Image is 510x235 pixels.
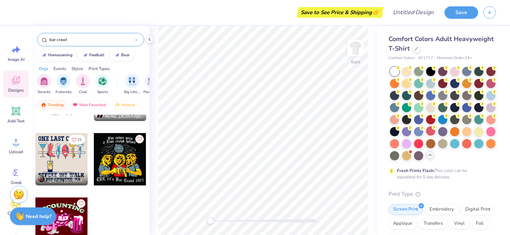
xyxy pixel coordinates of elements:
[95,74,109,95] button: filter button
[389,190,496,198] div: Print Type
[124,74,140,95] div: filter for Big Little Reveal
[425,204,459,215] div: Embroidery
[207,217,214,224] div: Accessibility label
[11,180,22,185] span: Greek
[351,59,360,65] div: Back
[40,77,48,85] img: Sorority Image
[39,65,48,72] div: Orgs
[72,102,78,107] img: most_fav.gif
[124,74,140,95] button: filter button
[48,53,73,57] div: homecoming
[37,50,76,61] button: homecoming
[444,6,478,19] button: Save
[69,101,109,109] div: Most Favorited
[37,74,51,95] div: filter for Sorority
[8,87,24,93] span: Designs
[78,50,108,61] button: football
[110,50,133,61] button: bear
[299,7,382,18] div: Save to See Price & Shipping
[38,101,67,109] div: Trending
[105,114,143,120] span: Phi Mu, [US_STATE][GEOGRAPHIC_DATA]
[53,65,66,72] div: Events
[89,65,110,72] div: Print Types
[59,77,67,85] img: Fraternity Image
[389,218,417,229] div: Applique
[389,204,423,215] div: Screen Print
[111,101,138,109] div: Newest
[37,74,51,95] button: filter button
[114,53,120,57] img: trend_line.gif
[397,168,435,173] strong: Fresh Prints Flash:
[78,138,82,142] span: 21
[148,77,156,85] img: Parent's Weekend Image
[76,74,90,95] button: filter button
[121,53,130,57] div: bear
[79,77,87,85] img: Club Image
[68,135,85,144] button: Like
[56,90,72,95] span: Fraternity
[89,53,104,57] div: football
[128,77,136,85] img: Big Little Reveal Image
[348,41,363,55] img: Back
[56,74,72,95] div: filter for Fraternity
[419,218,447,229] div: Transfers
[418,55,433,61] span: # C1717
[143,74,160,95] button: filter button
[372,8,380,16] span: 👉
[77,199,85,208] button: Like
[72,65,83,72] div: Styles
[397,167,484,180] div: This color can be expedited for 5 day delivery.
[56,74,72,95] button: filter button
[389,35,494,53] span: Comfort Colors Adult Heavyweight T-Shirt
[95,74,109,95] div: filter for Sports
[135,135,144,143] button: Like
[124,90,140,95] span: Big Little Reveal
[49,36,135,43] input: Try "Alpha"
[9,149,23,155] span: Upload
[143,90,160,95] span: Parent's Weekend
[461,204,495,215] div: Digital Print
[471,218,488,229] div: Foil
[4,211,28,222] span: Clipart & logos
[7,118,24,124] span: Add Text
[47,173,76,178] span: [PERSON_NAME]
[449,218,469,229] div: Vinyl
[97,90,108,95] span: Sports
[47,179,85,184] span: Alpha Phi, [GEOGRAPHIC_DATA][PERSON_NAME]
[143,74,160,95] div: filter for Parent's Weekend
[114,102,120,107] img: newest.gif
[41,53,47,57] img: trend_line.gif
[82,53,88,57] img: trend_line.gif
[38,90,51,95] span: Sorority
[8,57,24,62] span: Image AI
[98,77,107,85] img: Sports Image
[389,55,415,61] span: Comfort Colors
[76,74,90,95] div: filter for Club
[387,5,439,19] input: Untitled Design
[26,213,51,220] strong: Need help?
[41,102,46,107] img: trending.gif
[79,90,87,95] span: Club
[437,55,472,61] span: Minimum Order: 24 +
